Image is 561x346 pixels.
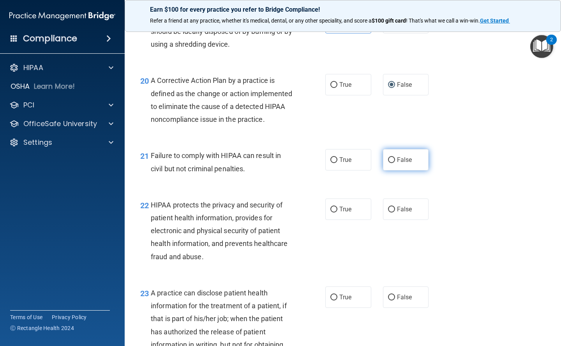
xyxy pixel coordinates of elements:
[23,63,43,72] p: HIPAA
[9,119,113,128] a: OfficeSafe University
[151,151,281,172] span: Failure to comply with HIPAA can result in civil but not criminal penalties.
[151,76,292,123] span: A Corrective Action Plan by a practice is defined as the change or action implemented to eliminat...
[530,35,553,58] button: Open Resource Center, 2 new notifications
[388,207,395,213] input: False
[140,289,149,298] span: 23
[330,82,337,88] input: True
[34,82,75,91] p: Learn More!
[10,324,74,332] span: Ⓒ Rectangle Health 2024
[339,81,351,88] span: True
[9,100,113,110] a: PCI
[388,157,395,163] input: False
[397,205,412,213] span: False
[9,8,115,24] img: PMB logo
[550,40,553,50] div: 2
[10,313,42,321] a: Terms of Use
[372,18,406,24] strong: $100 gift card
[339,156,351,163] span: True
[23,100,34,110] p: PCI
[140,76,149,86] span: 20
[397,293,412,301] span: False
[9,63,113,72] a: HIPAA
[140,151,149,161] span: 21
[11,82,30,91] p: OSHA
[388,295,395,300] input: False
[397,156,412,163] span: False
[330,157,337,163] input: True
[151,201,288,261] span: HIPAA protects the privacy and security of patient health information, provides for electronic an...
[9,138,113,147] a: Settings
[330,295,337,300] input: True
[388,82,395,88] input: False
[23,138,52,147] p: Settings
[480,18,509,24] strong: Get Started
[150,18,372,24] span: Refer a friend at any practice, whether it's medical, dental, or any other speciality, and score a
[330,207,337,213] input: True
[406,18,480,24] span: ! That's what we call a win-win.
[23,33,77,44] h4: Compliance
[140,201,149,210] span: 22
[339,205,351,213] span: True
[339,293,351,301] span: True
[52,313,87,321] a: Privacy Policy
[480,18,510,24] a: Get Started
[397,81,412,88] span: False
[23,119,97,128] p: OfficeSafe University
[150,6,536,13] p: Earn $100 for every practice you refer to Bridge Compliance!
